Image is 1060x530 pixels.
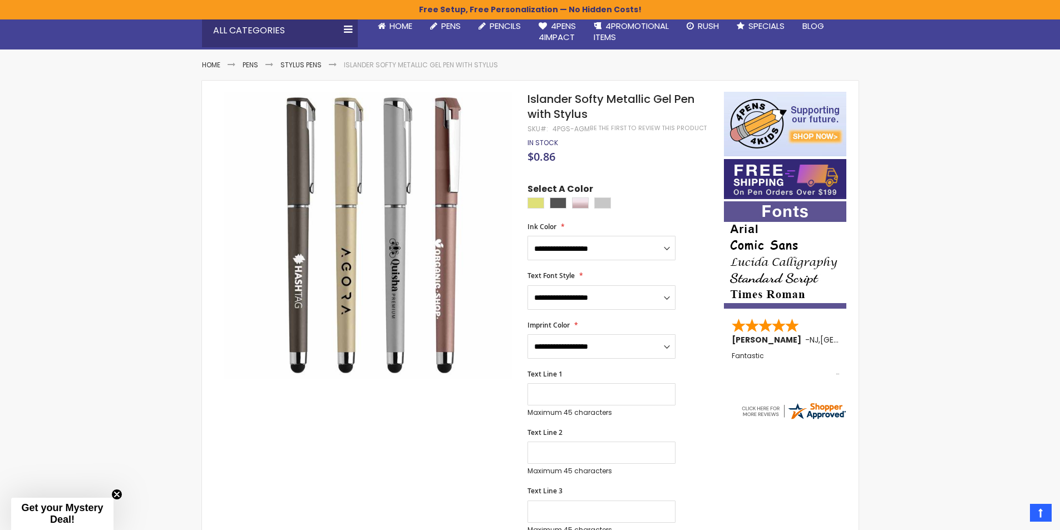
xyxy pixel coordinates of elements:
[527,138,558,147] div: Availability
[585,14,678,50] a: 4PROMOTIONALITEMS
[728,14,793,38] a: Specials
[678,14,728,38] a: Rush
[550,197,566,209] div: Gunmetal
[527,183,593,198] span: Select A Color
[490,20,521,32] span: Pencils
[527,124,548,133] strong: SKU
[527,369,563,379] span: Text Line 1
[553,125,590,133] div: 4PGS-AGM
[805,334,902,345] span: - ,
[527,320,570,330] span: Imprint Color
[202,14,358,47] div: All Categories
[470,14,530,38] a: Pencils
[527,138,558,147] span: In stock
[527,428,563,437] span: Text Line 2
[590,124,707,132] a: Be the first to review this product
[793,14,833,38] a: Blog
[21,502,103,525] span: Get your Mystery Deal!
[344,61,498,70] li: Islander Softy Metallic Gel Pen with Stylus
[369,14,421,38] a: Home
[740,401,847,421] img: 4pens.com widget logo
[724,92,846,156] img: 4pens 4 kids
[421,14,470,38] a: Pens
[820,334,902,345] span: [GEOGRAPHIC_DATA]
[594,197,611,209] div: Silver
[527,408,676,417] p: Maximum 45 characters
[698,20,719,32] span: Rush
[530,14,585,50] a: 4Pens4impact
[527,486,563,496] span: Text Line 3
[810,334,819,345] span: NJ
[280,60,322,70] a: Stylus Pens
[802,20,824,32] span: Blog
[441,20,461,32] span: Pens
[527,91,694,122] span: Islander Softy Metallic Gel Pen with Stylus
[527,222,556,231] span: Ink Color
[527,467,676,475] p: Maximum 45 characters
[594,20,669,43] span: 4PROMOTIONAL ITEMS
[740,414,847,423] a: 4pens.com certificate URL
[732,334,805,345] span: [PERSON_NAME]
[732,352,840,376] div: Fantastic
[527,197,544,209] div: Gold
[968,500,1060,530] iframe: Google Customer Reviews
[390,20,412,32] span: Home
[539,20,576,43] span: 4Pens 4impact
[202,60,220,70] a: Home
[527,271,575,280] span: Text Font Style
[724,201,846,309] img: font-personalization-examples
[224,91,513,379] img: Islander Softy Metallic Gel Pen with Stylus
[724,159,846,199] img: Free shipping on orders over $199
[572,197,589,209] div: Rose Gold
[243,60,258,70] a: Pens
[111,489,122,500] button: Close teaser
[527,149,555,164] span: $0.86
[11,498,114,530] div: Get your Mystery Deal!Close teaser
[748,20,785,32] span: Specials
